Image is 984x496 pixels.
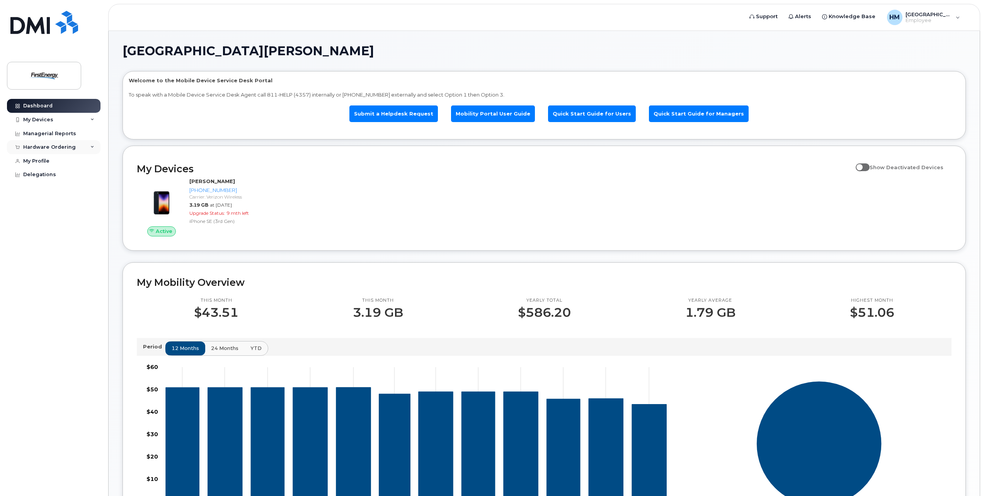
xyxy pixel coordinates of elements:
[850,297,894,304] p: Highest month
[211,345,238,352] span: 24 months
[870,164,943,170] span: Show Deactivated Devices
[129,77,960,84] p: Welcome to the Mobile Device Service Desk Portal
[137,277,952,288] h2: My Mobility Overview
[548,105,636,122] a: Quick Start Guide for Users
[146,476,158,483] tspan: $10
[518,297,571,304] p: Yearly total
[189,210,225,216] span: Upgrade Status:
[143,182,180,219] img: image20231002-3703462-1angbar.jpeg
[146,386,158,393] tspan: $50
[146,431,158,438] tspan: $30
[189,218,330,224] div: iPhone SE (3rd Gen)
[250,345,262,352] span: YTD
[146,409,158,416] tspan: $40
[129,91,960,99] p: To speak with a Mobile Device Service Desk Agent call 811-HELP (4357) internally or [PHONE_NUMBER...
[137,163,852,175] h2: My Devices
[156,228,172,235] span: Active
[226,210,249,216] span: 9 mth left
[189,178,235,184] strong: [PERSON_NAME]
[189,187,330,194] div: [PHONE_NUMBER]
[649,105,749,122] a: Quick Start Guide for Managers
[685,306,735,319] p: 1.79 GB
[950,462,978,490] iframe: Messenger Launcher
[146,454,158,460] tspan: $20
[123,45,374,57] span: [GEOGRAPHIC_DATA][PERSON_NAME]
[850,306,894,319] p: $51.06
[137,178,334,236] a: Active[PERSON_NAME][PHONE_NUMBER]Carrier: Verizon Wireless3.19 GBat [DATE]Upgrade Status:9 mth le...
[353,306,403,319] p: 3.19 GB
[194,297,238,304] p: This month
[353,297,403,304] p: This month
[349,105,438,122] a: Submit a Helpdesk Request
[194,306,238,319] p: $43.51
[189,202,208,208] span: 3.19 GB
[856,160,862,166] input: Show Deactivated Devices
[146,364,158,371] tspan: $60
[143,343,165,350] p: Period
[518,306,571,319] p: $586.20
[451,105,535,122] a: Mobility Portal User Guide
[189,194,330,200] div: Carrier: Verizon Wireless
[685,297,735,304] p: Yearly average
[210,202,232,208] span: at [DATE]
